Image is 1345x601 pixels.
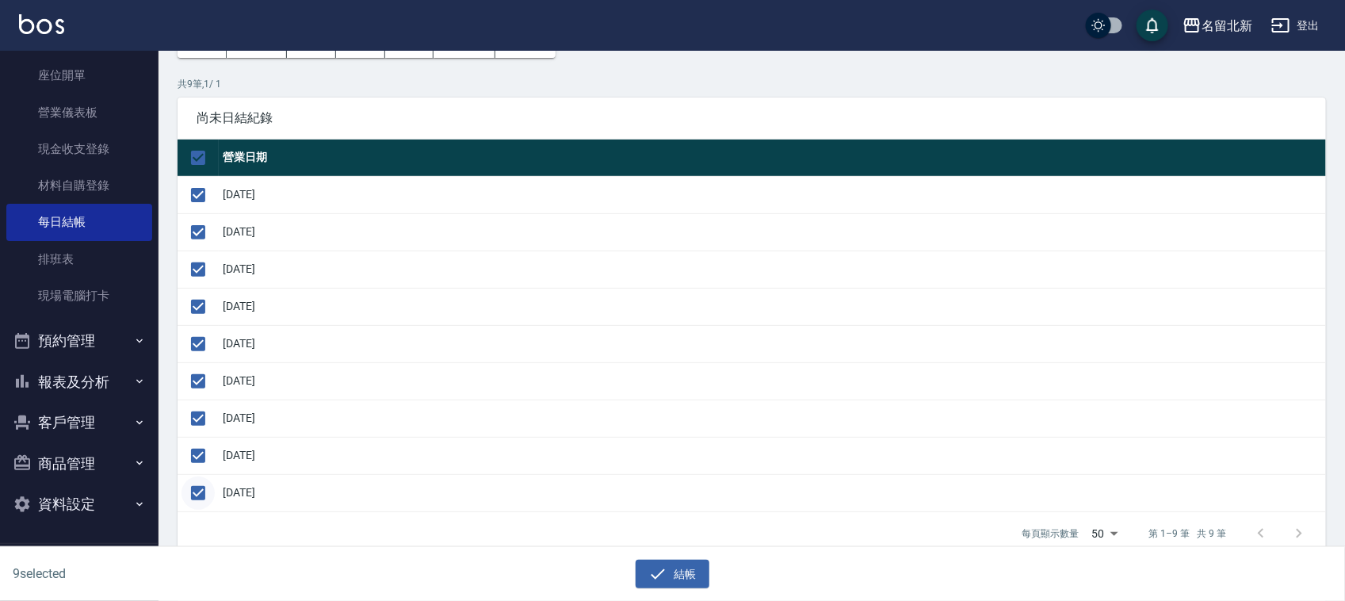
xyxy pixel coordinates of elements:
[6,443,152,484] button: 商品管理
[1086,512,1124,555] div: 50
[13,564,333,584] h6: 9 selected
[6,278,152,314] a: 現場電腦打卡
[1137,10,1168,41] button: save
[6,204,152,240] a: 每日結帳
[219,251,1326,288] td: [DATE]
[6,362,152,403] button: 報表及分析
[178,77,1326,91] p: 共 9 筆, 1 / 1
[6,402,152,443] button: 客戶管理
[1176,10,1259,42] button: 名留北新
[636,560,709,589] button: 結帳
[6,484,152,525] button: 資料設定
[219,437,1326,474] td: [DATE]
[6,167,152,204] a: 材料自購登錄
[19,14,64,34] img: Logo
[219,288,1326,325] td: [DATE]
[1149,526,1226,541] p: 第 1–9 筆 共 9 筆
[219,213,1326,251] td: [DATE]
[219,400,1326,437] td: [DATE]
[1022,526,1079,541] p: 每頁顯示數量
[219,140,1326,177] th: 營業日期
[6,57,152,94] a: 座位開單
[6,131,152,167] a: 現金收支登錄
[1202,16,1252,36] div: 名留北新
[6,320,152,362] button: 預約管理
[219,362,1326,400] td: [DATE]
[219,176,1326,213] td: [DATE]
[1265,11,1326,40] button: 登出
[6,241,152,278] a: 排班表
[219,474,1326,511] td: [DATE]
[6,94,152,131] a: 營業儀表板
[197,110,1307,126] span: 尚未日結紀錄
[219,325,1326,362] td: [DATE]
